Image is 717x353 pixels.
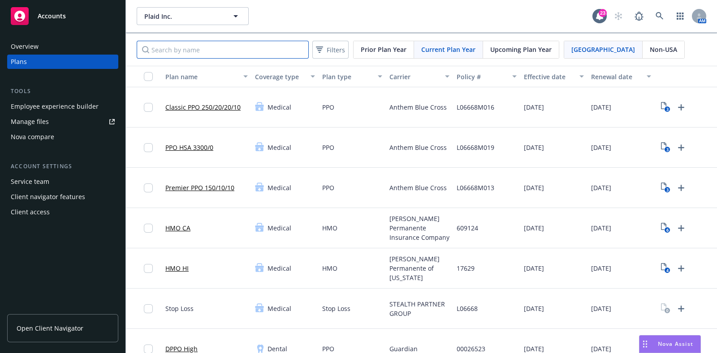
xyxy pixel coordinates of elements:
[453,66,520,87] button: Policy #
[7,99,118,114] a: Employee experience builder
[165,304,194,313] span: Stop Loss
[322,183,334,192] span: PPO
[421,45,475,54] span: Current Plan Year
[322,264,337,273] span: HMO
[11,130,54,144] div: Nova compare
[658,100,673,115] a: View Plan Documents
[674,221,688,235] a: Upload Plan Documents
[609,7,627,25] a: Start snowing
[144,304,153,313] input: Toggle Row Selected
[137,41,309,59] input: Search by name
[674,140,688,155] a: Upload Plan Documents
[165,264,189,273] a: HMO HI
[268,183,291,192] span: Medical
[520,66,587,87] button: Effective date
[7,205,118,219] a: Client access
[7,115,118,129] a: Manage files
[630,7,648,25] a: Report a Bug
[389,72,440,81] div: Carrier
[144,12,222,21] span: Plaid Inc.
[389,183,447,192] span: Anthem Blue Cross
[674,261,688,276] a: Upload Plan Documents
[7,174,118,189] a: Service team
[165,72,238,81] div: Plan name
[457,102,494,112] span: L06668M016
[591,183,611,192] span: [DATE]
[524,183,544,192] span: [DATE]
[144,103,153,112] input: Toggle Row Selected
[38,13,66,20] span: Accounts
[650,45,677,54] span: Non-USA
[658,181,673,195] a: View Plan Documents
[524,264,544,273] span: [DATE]
[144,143,153,152] input: Toggle Row Selected
[144,264,153,273] input: Toggle Row Selected
[7,87,118,96] div: Tools
[666,268,668,273] text: 4
[11,205,50,219] div: Client access
[162,66,251,87] button: Plan name
[7,39,118,54] a: Overview
[658,340,693,348] span: Nova Assist
[674,181,688,195] a: Upload Plan Documents
[144,183,153,192] input: Toggle Row Selected
[322,304,350,313] span: Stop Loss
[144,72,153,81] input: Select all
[322,143,334,152] span: PPO
[7,55,118,69] a: Plans
[322,223,337,233] span: HMO
[11,115,49,129] div: Manage files
[389,143,447,152] span: Anthem Blue Cross
[490,45,552,54] span: Upcoming Plan Year
[322,102,334,112] span: PPO
[658,302,673,316] a: View Plan Documents
[457,183,494,192] span: L06668M013
[658,221,673,235] a: View Plan Documents
[591,102,611,112] span: [DATE]
[251,66,319,87] button: Coverage type
[591,72,641,81] div: Renewal date
[268,264,291,273] span: Medical
[639,335,701,353] button: Nova Assist
[524,143,544,152] span: [DATE]
[327,45,345,55] span: Filters
[524,72,574,81] div: Effective date
[361,45,406,54] span: Prior Plan Year
[658,140,673,155] a: View Plan Documents
[651,7,669,25] a: Search
[457,304,478,313] span: L06668
[11,55,27,69] div: Plans
[322,72,372,81] div: Plan type
[7,162,118,171] div: Account settings
[268,102,291,112] span: Medical
[144,224,153,233] input: Toggle Row Selected
[674,100,688,115] a: Upload Plan Documents
[671,7,689,25] a: Switch app
[255,72,305,81] div: Coverage type
[137,7,249,25] button: Plaid Inc.
[389,102,447,112] span: Anthem Blue Cross
[591,264,611,273] span: [DATE]
[11,39,39,54] div: Overview
[591,223,611,233] span: [DATE]
[666,187,668,193] text: 3
[524,102,544,112] span: [DATE]
[386,66,453,87] button: Carrier
[11,99,99,114] div: Employee experience builder
[587,66,655,87] button: Renewal date
[165,143,213,152] a: PPO HSA 3300/0
[17,323,83,333] span: Open Client Navigator
[591,304,611,313] span: [DATE]
[165,223,190,233] a: HMO CA
[7,130,118,144] a: Nova compare
[7,4,118,29] a: Accounts
[7,190,118,204] a: Client navigator features
[674,302,688,316] a: Upload Plan Documents
[312,41,349,59] button: Filters
[524,223,544,233] span: [DATE]
[319,66,386,87] button: Plan type
[268,304,291,313] span: Medical
[389,254,449,282] span: [PERSON_NAME] Permanente of [US_STATE]
[457,72,507,81] div: Policy #
[599,9,607,17] div: 23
